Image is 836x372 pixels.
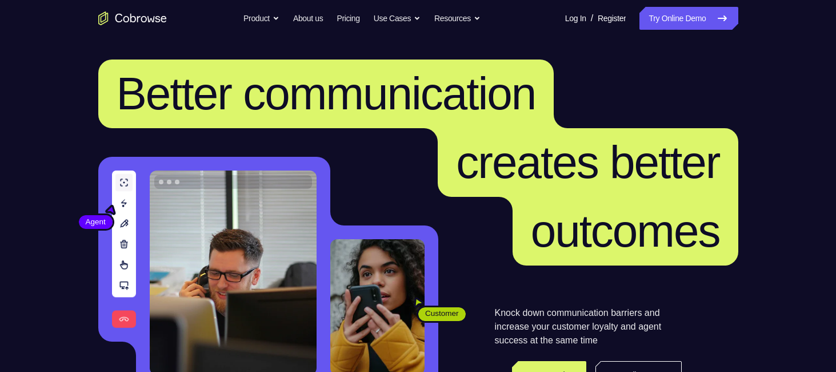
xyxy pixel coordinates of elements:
[531,205,720,256] span: outcomes
[639,7,738,30] a: Try Online Demo
[598,7,626,30] a: Register
[565,7,586,30] a: Log In
[117,68,536,119] span: Better communication
[98,11,167,25] a: Go to the home page
[591,11,593,25] span: /
[456,137,719,188] span: creates better
[374,7,421,30] button: Use Cases
[293,7,323,30] a: About us
[434,7,481,30] button: Resources
[243,7,279,30] button: Product
[495,306,682,347] p: Knock down communication barriers and increase your customer loyalty and agent success at the sam...
[337,7,359,30] a: Pricing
